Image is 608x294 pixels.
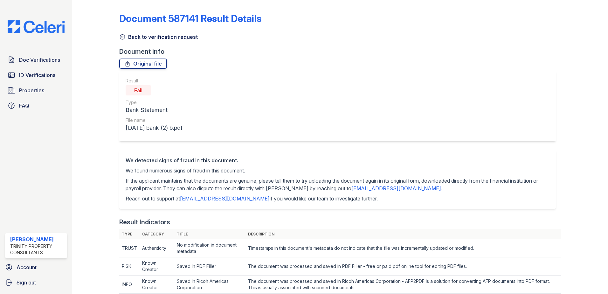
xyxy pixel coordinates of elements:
[5,53,67,66] a: Doc Verifications
[126,106,183,115] div: Bank Statement
[126,78,183,84] div: Result
[119,59,167,69] a: Original file
[126,195,549,202] p: Reach out to support at if you would like our team to investigate further.
[19,71,55,79] span: ID Verifications
[119,47,561,56] div: Document info
[126,117,183,123] div: File name
[119,33,198,41] a: Back to verification request
[17,263,37,271] span: Account
[245,239,561,257] td: Timestamps in this document's metadata do not indicate that the file was incrementally updated or...
[19,102,29,109] span: FAQ
[351,185,441,192] a: [EMAIL_ADDRESS][DOMAIN_NAME]
[441,185,442,192] span: .
[5,69,67,81] a: ID Verifications
[140,229,174,239] th: Category
[140,239,174,257] td: Authenticity
[245,276,561,294] td: The document was processed and saved in Ricoh Americas Corporation - AFP2PDF is a solution for co...
[3,20,70,33] img: CE_Logo_Blue-a8612792a0a2168367f1c8372b55b34899dd931a85d93a1a3d3e32e68fde9ad4.png
[180,195,270,202] a: [EMAIL_ADDRESS][DOMAIN_NAME]
[119,257,140,276] td: RISK
[19,56,60,64] span: Doc Verifications
[174,257,245,276] td: Saved in PDF Filler
[5,84,67,97] a: Properties
[140,276,174,294] td: Known Creator
[126,85,151,95] div: Fail
[126,167,549,174] p: We found numerous signs of fraud in this document.
[119,13,261,24] a: Document 587141 Result Details
[10,235,65,243] div: [PERSON_NAME]
[245,257,561,276] td: The document was processed and saved in PDF Filler - free or paid pdf online tool for editing PDF...
[10,243,65,256] div: Trinity Property Consultants
[5,99,67,112] a: FAQ
[17,279,36,286] span: Sign out
[3,261,70,274] a: Account
[3,276,70,289] a: Sign out
[119,229,140,239] th: Type
[126,177,549,192] p: If the applicant maintains that the documents are genuine, please tell them to try uploading the ...
[119,218,170,227] div: Result Indicators
[140,257,174,276] td: Known Creator
[119,239,140,257] td: TRUST
[174,239,245,257] td: No modification in document metadata
[174,276,245,294] td: Saved in Ricoh Americas Corporation
[126,157,549,164] div: We detected signs of fraud in this document.
[245,229,561,239] th: Description
[126,99,183,106] div: Type
[174,229,245,239] th: Title
[119,276,140,294] td: INFO
[19,87,44,94] span: Properties
[126,123,183,132] div: [DATE] bank (2) b.pdf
